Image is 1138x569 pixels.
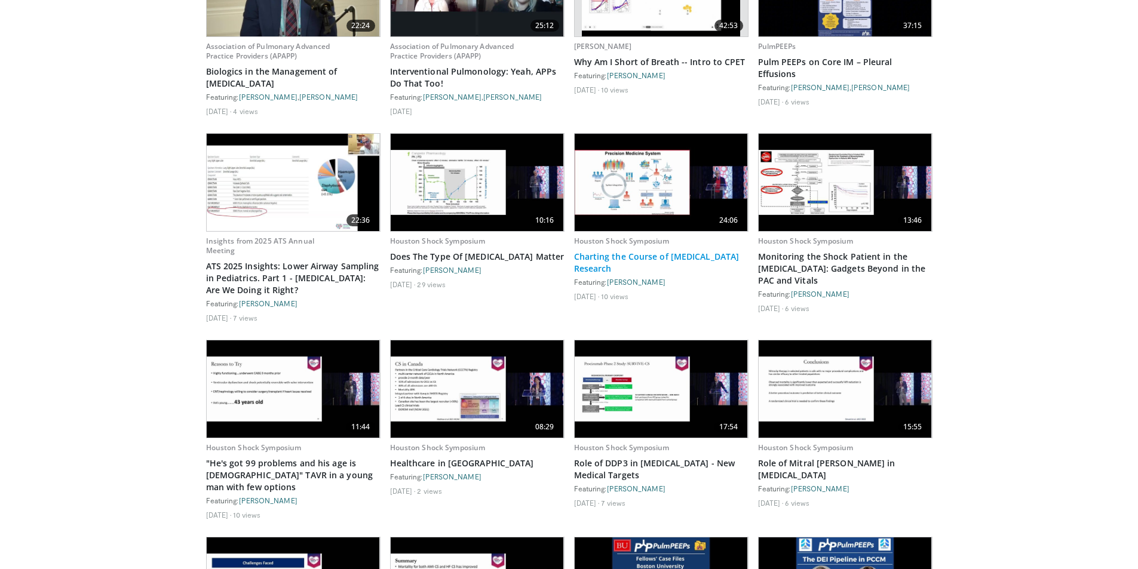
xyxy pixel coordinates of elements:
[423,93,481,101] a: [PERSON_NAME]
[601,85,628,94] li: 10 views
[574,291,600,301] li: [DATE]
[575,340,748,438] a: 17:54
[390,106,413,116] li: [DATE]
[417,486,442,496] li: 2 views
[714,20,743,32] span: 42:53
[574,251,749,275] a: Charting the Course of [MEDICAL_DATA] Research
[206,496,381,505] div: Featuring:
[390,251,565,263] a: Does The Type Of [MEDICAL_DATA] Matter
[239,93,297,101] a: [PERSON_NAME]
[206,106,232,116] li: [DATE]
[575,134,748,231] a: 24:06
[207,340,380,438] a: 11:44
[574,41,632,51] a: [PERSON_NAME]
[391,340,564,438] a: 08:29
[206,236,314,256] a: Insights from 2025 ATS Annual Meeting
[207,134,380,231] a: 22:36
[206,92,381,102] div: Featuring: ,
[530,20,559,32] span: 25:12
[390,486,416,496] li: [DATE]
[575,340,748,438] img: ca26b17d-6429-44b4-8be9-c6a7e4991fff.620x360_q85_upscale.jpg
[390,472,565,481] div: Featuring:
[758,457,933,481] a: Role of Mitral [PERSON_NAME] in [MEDICAL_DATA]
[423,266,481,274] a: [PERSON_NAME]
[714,214,743,226] span: 24:06
[758,236,854,246] a: Houston Shock Symposium
[607,484,665,493] a: [PERSON_NAME]
[206,66,381,90] a: Biologics in the Management of [MEDICAL_DATA]
[758,56,933,80] a: Pulm PEEPs on Core IM – Pleural Effusions
[758,442,854,453] a: Houston Shock Symposium
[759,134,932,231] a: 13:46
[758,303,784,313] li: [DATE]
[607,71,665,79] a: [PERSON_NAME]
[574,85,600,94] li: [DATE]
[574,442,670,453] a: Houston Shock Symposium
[390,92,565,102] div: Featuring: ,
[758,97,784,106] li: [DATE]
[530,421,559,433] span: 08:29
[390,279,416,289] li: [DATE]
[206,41,330,61] a: Association of Pulmonary Advanced Practice Providers (APAPP)
[233,313,257,322] li: 7 views
[239,496,297,505] a: [PERSON_NAME]
[758,41,796,51] a: PulmPEEPs
[574,236,670,246] a: Houston Shock Symposium
[417,279,446,289] li: 29 views
[759,340,932,438] img: 57e22e54-19b1-4882-88b8-6d21d5b7a5fe.620x360_q85_upscale.jpg
[206,260,381,296] a: ATS 2025 Insights: Lower Airway Sampling in Pediatrics. Part 1 - [MEDICAL_DATA]: Are We Doing it ...
[575,134,748,231] img: f9dd5a24-8cf0-44f9-a1b3-a4dc77486fa0.620x360_q85_upscale.jpg
[601,498,625,508] li: 7 views
[206,442,302,453] a: Houston Shock Symposium
[206,299,381,308] div: Featuring:
[898,214,927,226] span: 13:46
[785,498,809,508] li: 6 views
[791,290,849,298] a: [PERSON_NAME]
[423,472,481,481] a: [PERSON_NAME]
[574,277,749,287] div: Featuring:
[574,484,749,493] div: Featuring:
[898,20,927,32] span: 37:15
[390,442,486,453] a: Houston Shock Symposium
[390,236,486,246] a: Houston Shock Symposium
[239,299,297,307] a: [PERSON_NAME]
[391,134,564,231] img: 8a5c9fb3-89bc-4288-8e98-d7844ba91f10.620x360_q85_upscale.jpg
[207,340,380,438] img: cbb05686-43aa-4ddf-a42c-0c3e67aa21d1.620x360_q85_upscale.jpg
[483,93,542,101] a: [PERSON_NAME]
[574,70,749,80] div: Featuring:
[346,214,375,226] span: 22:36
[574,457,749,481] a: Role of DDP3 in [MEDICAL_DATA] - New Medical Targets
[206,510,232,519] li: [DATE]
[758,289,933,299] div: Featuring:
[390,66,565,90] a: Interventional Pulmonology: Yeah, APPs Do That Too!
[601,291,628,301] li: 10 views
[714,421,743,433] span: 17:54
[206,457,381,493] a: "He's got 99 problems and his age is [DEMOGRAPHIC_DATA]" TAVR in a young man with few options
[851,83,910,91] a: [PERSON_NAME]
[785,303,809,313] li: 6 views
[758,251,933,287] a: Monitoring the Shock Patient in the [MEDICAL_DATA]: Gadgets Beyond in the PAC and Vitals
[791,83,849,91] a: [PERSON_NAME]
[607,278,665,286] a: [PERSON_NAME]
[390,457,565,469] a: Healthcare in [GEOGRAPHIC_DATA]
[391,134,564,231] a: 10:16
[530,214,559,226] span: 10:16
[390,265,565,275] div: Featuring:
[785,97,809,106] li: 6 views
[898,421,927,433] span: 15:55
[574,498,600,508] li: [DATE]
[233,510,260,519] li: 10 views
[390,41,514,61] a: Association of Pulmonary Advanced Practice Providers (APAPP)
[206,313,232,322] li: [DATE]
[299,93,358,101] a: [PERSON_NAME]
[207,134,380,231] img: 47934d27-5c28-4bbb-99b7-5d0be05c1669.620x360_q85_upscale.jpg
[233,106,258,116] li: 4 views
[758,82,933,92] div: Featuring: ,
[346,421,375,433] span: 11:44
[758,484,933,493] div: Featuring:
[391,340,564,438] img: e400a2ab-cbc7-4365-95da-759b9893102f.620x360_q85_upscale.jpg
[759,134,932,231] img: af94c317-049f-444f-88c4-8997a64698ce.620x360_q85_upscale.jpg
[346,20,375,32] span: 22:24
[759,340,932,438] a: 15:55
[574,56,749,68] a: Why Am I Short of Breath -- Intro to CPET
